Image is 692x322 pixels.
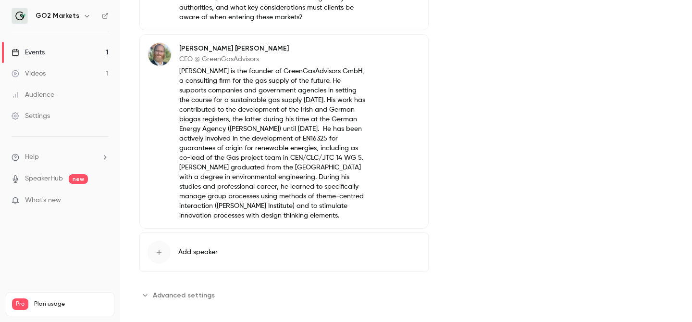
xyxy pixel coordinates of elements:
[179,54,366,64] p: CEO @ GreenGasAdvisors
[178,247,218,257] span: Add speaker
[139,287,429,303] section: Advanced settings
[139,34,429,229] div: Stephan Bowe[PERSON_NAME] [PERSON_NAME]CEO @ GreenGasAdvisors[PERSON_NAME] is the founder of Gree...
[179,66,366,220] p: [PERSON_NAME] is the founder of GreenGasAdvisors GmbH, a consulting firm for the gas supply of th...
[97,196,109,205] iframe: Noticeable Trigger
[12,69,46,78] div: Videos
[25,174,63,184] a: SpeakerHub
[12,111,50,121] div: Settings
[25,195,61,206] span: What's new
[139,232,429,272] button: Add speaker
[12,48,45,57] div: Events
[139,287,221,303] button: Advanced settings
[179,44,366,53] p: [PERSON_NAME] [PERSON_NAME]
[12,298,28,310] span: Pro
[12,152,109,162] li: help-dropdown-opener
[34,300,108,308] span: Plan usage
[12,90,54,100] div: Audience
[12,8,27,24] img: GO2 Markets
[69,174,88,184] span: new
[36,11,79,21] h6: GO2 Markets
[153,290,215,300] span: Advanced settings
[25,152,39,162] span: Help
[148,43,171,66] img: Stephan Bowe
